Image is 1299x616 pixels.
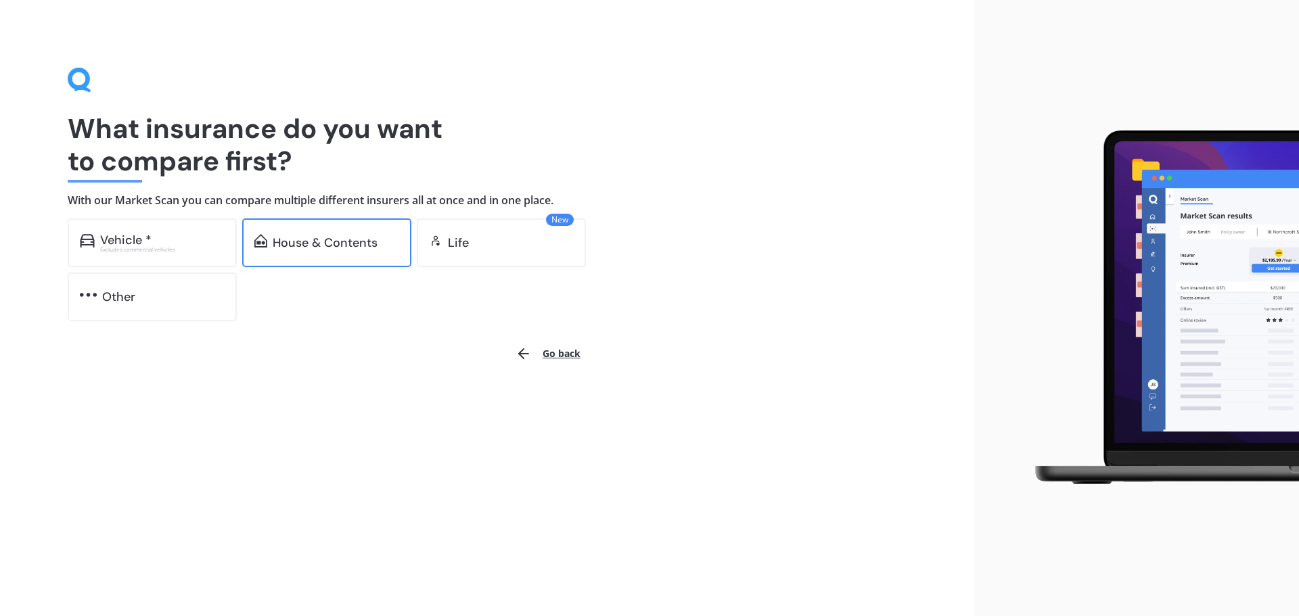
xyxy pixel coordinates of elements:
button: Go back [507,337,589,370]
h1: What insurance do you want to compare first? [68,112,907,177]
div: Vehicle * [100,233,152,247]
div: Life [448,236,469,250]
img: home-and-contents.b802091223b8502ef2dd.svg [254,234,267,247]
div: House & Contents [273,236,378,250]
img: life.f720d6a2d7cdcd3ad642.svg [429,234,442,247]
div: Excludes commercial vehicles [100,247,225,252]
span: New [546,214,574,226]
h4: With our Market Scan you can compare multiple different insurers all at once and in one place. [68,193,907,208]
img: car.f15378c7a67c060ca3f3.svg [80,234,95,247]
div: Other [102,290,135,304]
img: other.81dba5aafe580aa69f38.svg [80,288,97,302]
img: laptop.webp [1016,122,1299,494]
